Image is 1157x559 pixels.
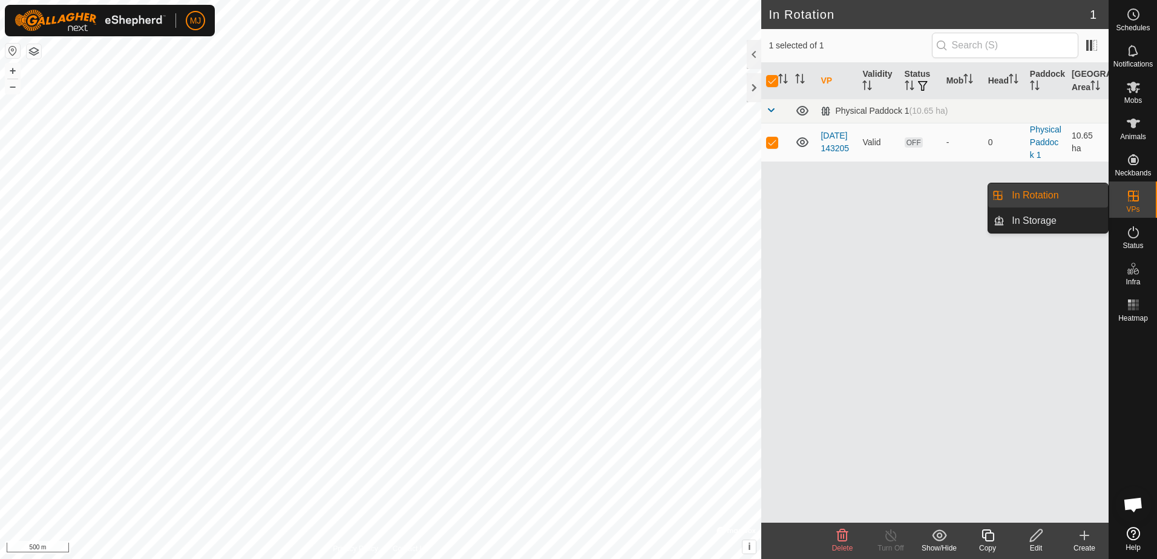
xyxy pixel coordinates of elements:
[1012,543,1060,554] div: Edit
[1124,97,1142,104] span: Mobs
[963,543,1012,554] div: Copy
[915,543,963,554] div: Show/Hide
[190,15,202,27] span: MJ
[816,63,857,99] th: VP
[1116,24,1150,31] span: Schedules
[1009,76,1018,85] p-sorticon: Activate to sort
[1126,206,1139,213] span: VPs
[333,543,378,554] a: Privacy Policy
[769,7,1089,22] h2: In Rotation
[1123,242,1143,249] span: Status
[15,10,166,31] img: Gallagher Logo
[983,123,1025,162] td: 0
[942,63,983,99] th: Mob
[1115,486,1152,523] a: Open chat
[1090,82,1100,92] p-sorticon: Activate to sort
[905,82,914,92] p-sorticon: Activate to sort
[769,39,931,52] span: 1 selected of 1
[963,76,973,85] p-sorticon: Activate to sort
[862,82,872,92] p-sorticon: Activate to sort
[1126,278,1140,286] span: Infra
[1109,522,1157,556] a: Help
[910,106,948,116] span: (10.65 ha)
[1120,133,1146,140] span: Animals
[1067,63,1109,99] th: [GEOGRAPHIC_DATA] Area
[742,540,756,554] button: i
[1115,169,1151,177] span: Neckbands
[27,44,41,59] button: Map Layers
[900,63,942,99] th: Status
[821,106,948,116] div: Physical Paddock 1
[5,64,20,78] button: +
[1005,183,1108,208] a: In Rotation
[946,136,978,149] div: -
[1067,123,1109,162] td: 10.65 ha
[932,33,1078,58] input: Search (S)
[983,63,1025,99] th: Head
[821,131,849,153] a: [DATE] 143205
[1118,315,1148,322] span: Heatmap
[988,209,1108,233] li: In Storage
[867,543,915,554] div: Turn Off
[748,541,750,552] span: i
[1030,82,1040,92] p-sorticon: Activate to sort
[1005,209,1108,233] a: In Storage
[1030,125,1061,160] a: Physical Paddock 1
[1090,5,1096,24] span: 1
[1012,214,1057,228] span: In Storage
[905,137,923,148] span: OFF
[857,63,899,99] th: Validity
[778,76,788,85] p-sorticon: Activate to sort
[1025,63,1067,99] th: Paddock
[1126,544,1141,551] span: Help
[795,76,805,85] p-sorticon: Activate to sort
[5,44,20,58] button: Reset Map
[988,183,1108,208] li: In Rotation
[1113,60,1153,68] span: Notifications
[393,543,428,554] a: Contact Us
[1012,188,1058,203] span: In Rotation
[5,79,20,94] button: –
[832,544,853,552] span: Delete
[857,123,899,162] td: Valid
[1060,543,1109,554] div: Create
